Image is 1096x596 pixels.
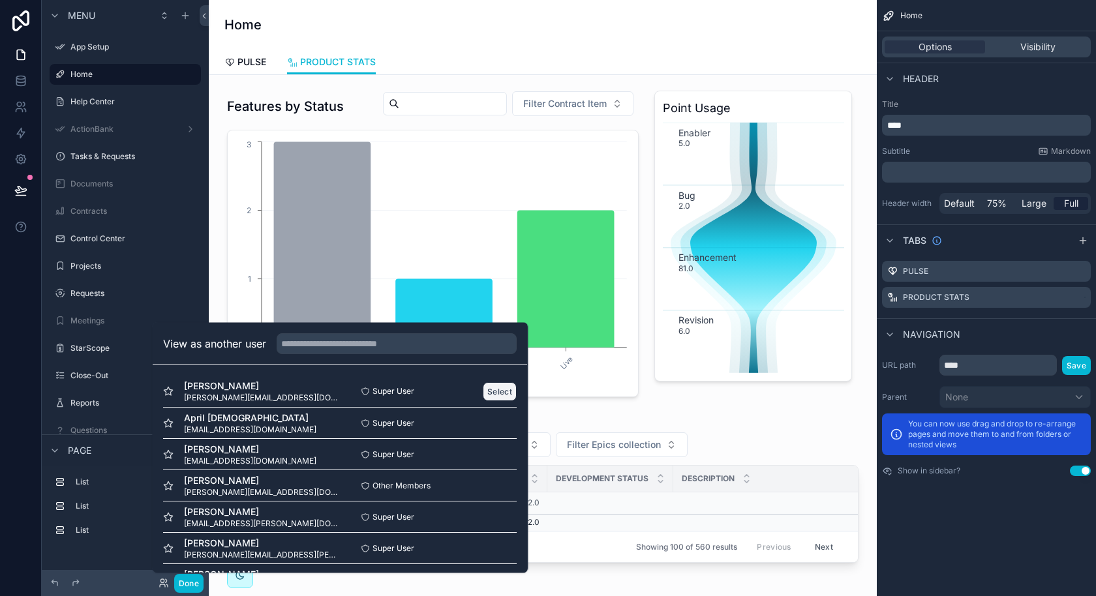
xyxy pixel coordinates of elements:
div: scrollable content [42,466,209,554]
span: 75% [987,197,1007,210]
label: List [76,477,196,487]
button: Select [483,382,517,401]
span: Description [682,473,735,484]
a: Contracts [50,201,201,222]
label: Documents [70,179,198,189]
span: Page [68,444,91,457]
a: Help Center [50,91,201,112]
span: Options [919,40,952,53]
a: Home [50,64,201,85]
label: Close-Out [70,370,198,381]
a: PRODUCT STATS [287,50,376,75]
span: Default [944,197,975,210]
span: [PERSON_NAME][EMAIL_ADDRESS][DOMAIN_NAME] [184,487,340,498]
label: StarScope [70,343,198,353]
span: Markdown [1051,146,1091,156]
span: PRODUCT STATS [300,55,376,68]
span: Super User [373,386,414,396]
label: URL path [882,360,934,370]
button: Save [1062,356,1091,375]
h2: View as another user [163,336,266,351]
span: [EMAIL_ADDRESS][PERSON_NAME][DOMAIN_NAME] [184,518,340,529]
span: [PERSON_NAME] [184,474,340,487]
span: [EMAIL_ADDRESS][DOMAIN_NAME] [184,456,316,466]
label: PRODUCT STATS [903,292,969,303]
span: Super User [373,543,414,554]
label: List [76,501,196,511]
label: Parent [882,392,934,402]
h1: Home [224,16,262,34]
span: Navigation [903,328,960,341]
a: Close-Out [50,365,201,386]
label: Subtitle [882,146,910,156]
span: Development Status [556,473,648,484]
span: Tabs [903,234,926,247]
label: App Setup [70,42,198,52]
label: Contracts [70,206,198,216]
span: 2.0 [528,517,540,527]
span: [PERSON_NAME][EMAIL_ADDRESS][DOMAIN_NAME] [184,393,340,403]
span: Visibility [1020,40,1056,53]
label: ActionBank [70,124,180,134]
a: PULSE [224,50,266,76]
label: Header width [882,198,934,209]
span: Menu [68,9,95,22]
span: [PERSON_NAME] [184,568,340,581]
label: PULSE [903,266,928,276]
span: Super User [373,449,414,460]
label: Questions [70,425,198,436]
span: Large [1022,197,1046,210]
div: scrollable content [882,162,1091,183]
span: Other Members [373,481,431,491]
span: [PERSON_NAME] [184,505,340,518]
label: Meetings [70,316,198,326]
span: [PERSON_NAME][EMAIL_ADDRESS][PERSON_NAME][DOMAIN_NAME] [184,550,340,560]
div: scrollable content [882,115,1091,136]
a: Documents [50,173,201,194]
label: Tasks & Requests [70,151,198,162]
a: Requests [50,283,201,304]
a: Meetings [50,310,201,331]
p: You can now use drag and drop to re-arrange pages and move them to and from folders or nested views [908,419,1083,450]
span: [PERSON_NAME] [184,537,340,550]
label: Reports [70,398,198,408]
span: PULSE [237,55,266,68]
span: None [945,391,968,404]
span: Super User [373,418,414,428]
a: Markdown [1038,146,1091,156]
a: Reports [50,393,201,413]
label: Control Center [70,233,198,244]
a: ActionBank [50,119,201,140]
label: Title [882,99,1091,110]
label: Projects [70,261,198,271]
a: App Setup [50,37,201,57]
span: 2.0 [528,498,540,507]
span: Full [1064,197,1078,210]
a: Control Center [50,228,201,249]
a: Tasks & Requests [50,146,201,167]
span: [PERSON_NAME] [184,443,316,456]
span: April [DEMOGRAPHIC_DATA] [184,411,316,425]
span: [EMAIL_ADDRESS][DOMAIN_NAME] [184,425,316,435]
label: Help Center [70,97,198,107]
a: Questions [50,420,201,441]
a: StarScope [50,338,201,359]
label: Home [70,69,193,80]
span: Super User [373,512,414,522]
label: List [76,525,196,535]
span: Home [900,10,922,21]
label: Requests [70,288,198,299]
label: Show in sidebar? [898,466,960,476]
span: Showing 100 of 560 results [636,542,737,552]
button: Next [806,537,842,557]
a: Projects [50,256,201,276]
span: Header [903,72,939,85]
span: [PERSON_NAME] [184,380,340,393]
button: None [939,386,1091,408]
button: Done [174,574,204,593]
